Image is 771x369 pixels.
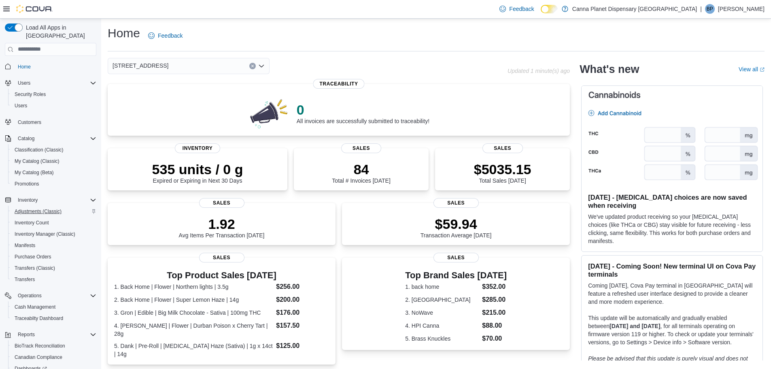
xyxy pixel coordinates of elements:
a: Users [11,101,30,111]
dd: $88.00 [482,321,507,331]
button: Catalog [15,134,38,143]
div: Avg Items Per Transaction [DATE] [179,216,265,239]
button: Users [15,78,34,88]
p: Canna Planet Dispensary [GEOGRAPHIC_DATA] [572,4,697,14]
p: 1.92 [179,216,265,232]
span: Inventory [175,143,220,153]
span: Canadian Compliance [15,354,62,360]
dt: 4. HPI Canna [405,322,479,330]
dd: $256.00 [276,282,329,292]
span: Classification (Classic) [15,147,64,153]
button: Inventory Manager (Classic) [8,228,100,240]
p: [PERSON_NAME] [718,4,765,14]
dd: $200.00 [276,295,329,305]
span: Sales [199,253,244,262]
dt: 2. Back Home | Flower | Super Lemon Haze | 14g [114,296,273,304]
span: Users [15,102,27,109]
button: Adjustments (Classic) [8,206,100,217]
button: Transfers (Classic) [8,262,100,274]
dt: 4. [PERSON_NAME] | Flower | Durban Poison x Cherry Tart | 28g [114,322,273,338]
button: Open list of options [258,63,265,69]
button: Cash Management [8,301,100,313]
span: Purchase Orders [15,254,51,260]
span: Load All Apps in [GEOGRAPHIC_DATA] [23,23,96,40]
button: Inventory Count [8,217,100,228]
span: Promotions [11,179,96,189]
dd: $125.00 [276,341,329,351]
dd: $176.00 [276,308,329,318]
span: Users [15,78,96,88]
span: Feedback [509,5,534,13]
dt: 1. back home [405,283,479,291]
div: All invoices are successfully submitted to traceability! [297,102,429,124]
span: Sales [199,198,244,208]
a: Inventory Count [11,218,52,228]
dd: $157.50 [276,321,329,331]
span: My Catalog (Classic) [11,156,96,166]
button: My Catalog (Classic) [8,156,100,167]
a: Classification (Classic) [11,145,67,155]
span: Manifests [15,242,35,249]
dd: $285.00 [482,295,507,305]
span: Traceabilty Dashboard [11,314,96,323]
button: My Catalog (Beta) [8,167,100,178]
h3: Top Product Sales [DATE] [114,271,329,280]
dt: 5. Dank | Pre-Roll | [MEDICAL_DATA] Haze (Sativa) | 1g x 14ct | 14g [114,342,273,358]
span: Sales [433,198,479,208]
dt: 3. NoWave [405,309,479,317]
button: BioTrack Reconciliation [8,340,100,352]
a: Cash Management [11,302,59,312]
span: Cash Management [15,304,55,310]
span: Transfers (Classic) [11,263,96,273]
button: Users [8,100,100,111]
span: BioTrack Reconciliation [15,343,65,349]
button: Operations [2,290,100,301]
span: Reports [18,331,35,338]
p: We've updated product receiving so your [MEDICAL_DATA] choices (like THCa or CBG) stay visible fo... [588,213,756,245]
span: Transfers (Classic) [15,265,55,271]
p: | [700,4,702,14]
dt: 5. Brass Knuckles [405,335,479,343]
button: Catalog [2,133,100,144]
button: Users [2,77,100,89]
button: Manifests [8,240,100,251]
span: Customers [18,119,41,126]
span: Sales [482,143,523,153]
h3: [DATE] - Coming Soon! New terminal UI on Cova Pay terminals [588,262,756,278]
span: [STREET_ADDRESS] [113,61,168,70]
button: Inventory [2,194,100,206]
span: Feedback [158,32,183,40]
span: Operations [18,292,42,299]
button: Inventory [15,195,41,205]
div: Binal Patel [705,4,715,14]
button: Promotions [8,178,100,190]
span: BioTrack Reconciliation [11,341,96,351]
span: Promotions [15,181,39,187]
span: Canadian Compliance [11,352,96,362]
div: Total Sales [DATE] [474,161,531,184]
span: Inventory Manager (Classic) [11,229,96,239]
p: Coming [DATE], Cova Pay terminal in [GEOGRAPHIC_DATA] will feature a refreshed user interface des... [588,282,756,306]
dd: $352.00 [482,282,507,292]
h1: Home [108,25,140,41]
span: Catalog [18,135,34,142]
span: Inventory Count [11,218,96,228]
p: 535 units / 0 g [152,161,243,177]
span: Security Roles [11,90,96,99]
a: Security Roles [11,90,49,99]
span: BP [707,4,713,14]
span: Traceability [313,79,365,89]
span: Security Roles [15,91,46,98]
dt: 3. Gron | Edible | Big Milk Chocolate - Sativa | 100mg THC [114,309,273,317]
a: Purchase Orders [11,252,55,262]
span: Inventory Count [15,220,49,226]
span: My Catalog (Classic) [15,158,59,164]
a: Feedback [145,28,186,44]
dd: $70.00 [482,334,507,343]
a: Manifests [11,241,38,250]
img: 0 [248,97,290,129]
span: Classification (Classic) [11,145,96,155]
svg: External link [760,67,765,72]
a: BioTrack Reconciliation [11,341,68,351]
button: Operations [15,291,45,301]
